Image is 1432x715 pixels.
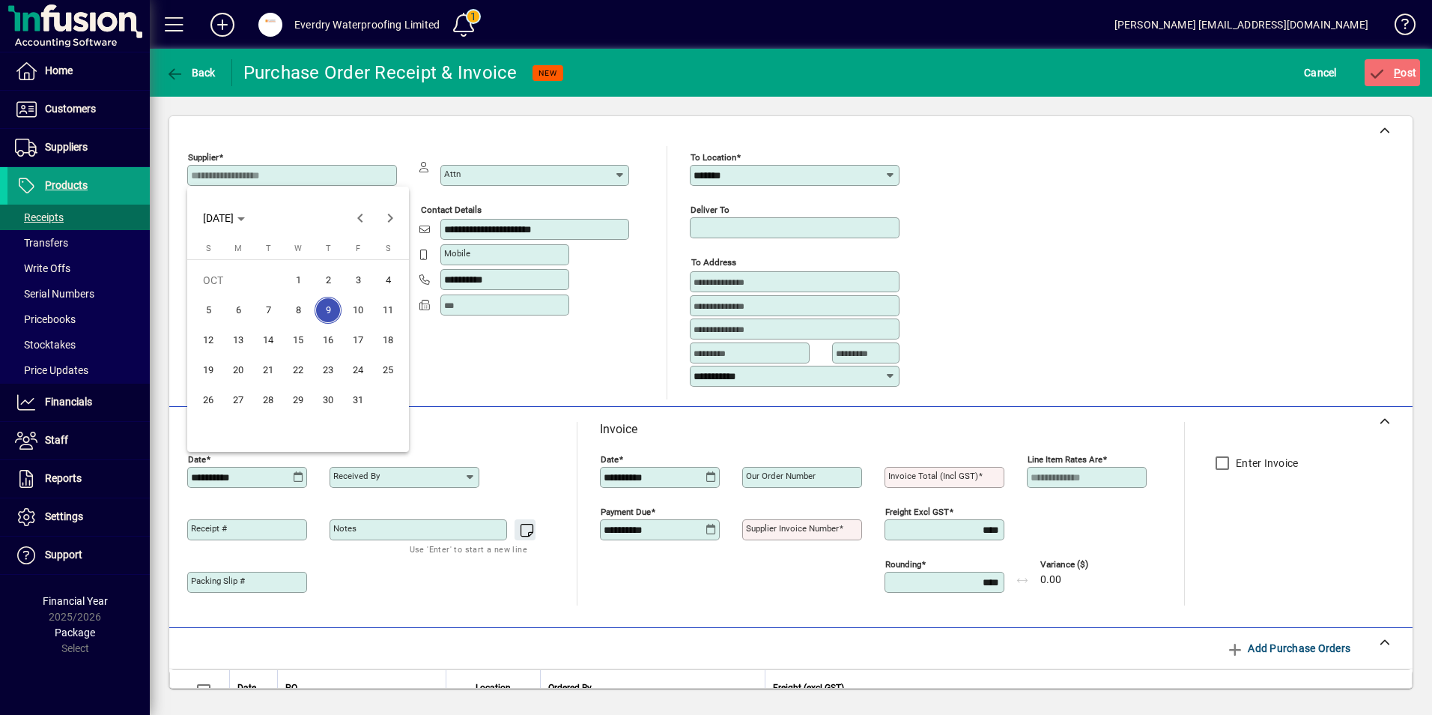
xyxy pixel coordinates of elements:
[343,325,373,355] button: Fri Oct 17 2025
[266,244,271,253] span: T
[345,357,371,384] span: 24
[294,244,302,253] span: W
[203,212,234,224] span: [DATE]
[225,297,252,324] span: 6
[225,357,252,384] span: 20
[283,355,313,385] button: Wed Oct 22 2025
[193,265,283,295] td: OCT
[374,267,401,294] span: 4
[313,295,343,325] button: Thu Oct 09 2025
[373,325,403,355] button: Sat Oct 18 2025
[195,297,222,324] span: 5
[386,244,391,253] span: S
[313,265,343,295] button: Thu Oct 02 2025
[255,387,282,414] span: 28
[197,205,251,232] button: Choose month and year
[285,327,312,354] span: 15
[253,325,283,355] button: Tue Oct 14 2025
[253,355,283,385] button: Tue Oct 21 2025
[315,357,342,384] span: 23
[193,355,223,385] button: Sun Oct 19 2025
[225,387,252,414] span: 27
[374,297,401,324] span: 11
[283,265,313,295] button: Wed Oct 01 2025
[345,203,375,233] button: Previous month
[326,244,331,253] span: T
[345,327,371,354] span: 17
[206,244,211,253] span: S
[285,357,312,384] span: 22
[255,297,282,324] span: 7
[285,297,312,324] span: 8
[374,357,401,384] span: 25
[283,325,313,355] button: Wed Oct 15 2025
[225,327,252,354] span: 13
[223,355,253,385] button: Mon Oct 20 2025
[356,244,360,253] span: F
[345,387,371,414] span: 31
[343,265,373,295] button: Fri Oct 03 2025
[315,387,342,414] span: 30
[195,387,222,414] span: 26
[313,385,343,415] button: Thu Oct 30 2025
[343,355,373,385] button: Fri Oct 24 2025
[193,295,223,325] button: Sun Oct 05 2025
[283,385,313,415] button: Wed Oct 29 2025
[345,267,371,294] span: 3
[223,295,253,325] button: Mon Oct 06 2025
[375,203,405,233] button: Next month
[373,295,403,325] button: Sat Oct 11 2025
[195,357,222,384] span: 19
[193,325,223,355] button: Sun Oct 12 2025
[223,325,253,355] button: Mon Oct 13 2025
[373,265,403,295] button: Sat Oct 04 2025
[285,387,312,414] span: 29
[343,385,373,415] button: Fri Oct 31 2025
[223,385,253,415] button: Mon Oct 27 2025
[313,325,343,355] button: Thu Oct 16 2025
[373,355,403,385] button: Sat Oct 25 2025
[255,327,282,354] span: 14
[285,267,312,294] span: 1
[234,244,242,253] span: M
[313,355,343,385] button: Thu Oct 23 2025
[195,327,222,354] span: 12
[374,327,401,354] span: 18
[283,295,313,325] button: Wed Oct 08 2025
[255,357,282,384] span: 21
[253,385,283,415] button: Tue Oct 28 2025
[193,385,223,415] button: Sun Oct 26 2025
[345,297,371,324] span: 10
[315,327,342,354] span: 16
[253,295,283,325] button: Tue Oct 07 2025
[343,295,373,325] button: Fri Oct 10 2025
[315,267,342,294] span: 2
[315,297,342,324] span: 9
